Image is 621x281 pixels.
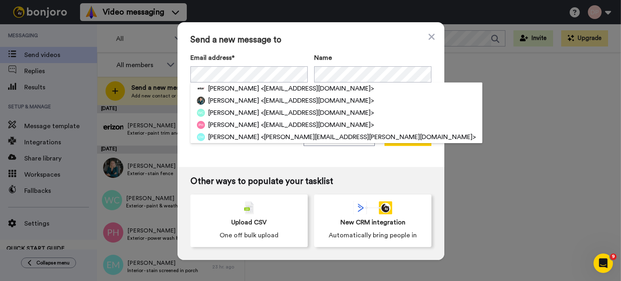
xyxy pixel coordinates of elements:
[261,108,374,118] span: <[EMAIL_ADDRESS][DOMAIN_NAME]>
[220,230,279,240] span: One off bulk upload
[329,230,417,240] span: Automatically bring people in
[190,35,431,45] span: Send a new message to
[340,218,406,227] span: New CRM integration
[208,84,259,93] span: [PERSON_NAME]
[197,109,205,117] img: wc.png
[197,85,205,93] img: a6d56a08-8fd9-4444-baf9-305611af1d50.png
[197,121,205,129] img: ph.png
[208,108,259,118] span: [PERSON_NAME]
[197,133,205,141] img: em.png
[610,254,617,260] span: 9
[261,120,374,130] span: <[EMAIL_ADDRESS][DOMAIN_NAME]>
[208,120,259,130] span: [PERSON_NAME]
[353,201,392,214] div: animation
[594,254,613,273] iframe: Intercom live chat
[261,96,374,106] span: <[EMAIL_ADDRESS][DOMAIN_NAME]>
[231,218,267,227] span: Upload CSV
[208,132,259,142] span: [PERSON_NAME]
[244,201,254,214] img: csv-grey.png
[261,132,476,142] span: <[PERSON_NAME][EMAIL_ADDRESS][PERSON_NAME][DOMAIN_NAME]>
[208,96,259,106] span: [PERSON_NAME]
[190,53,308,63] label: Email address*
[197,97,205,105] img: fe21ac77-1ebf-472f-ba21-42e7946acc19.jpg
[261,84,374,93] span: <[EMAIL_ADDRESS][DOMAIN_NAME]>
[190,177,431,186] span: Other ways to populate your tasklist
[314,53,332,63] span: Name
